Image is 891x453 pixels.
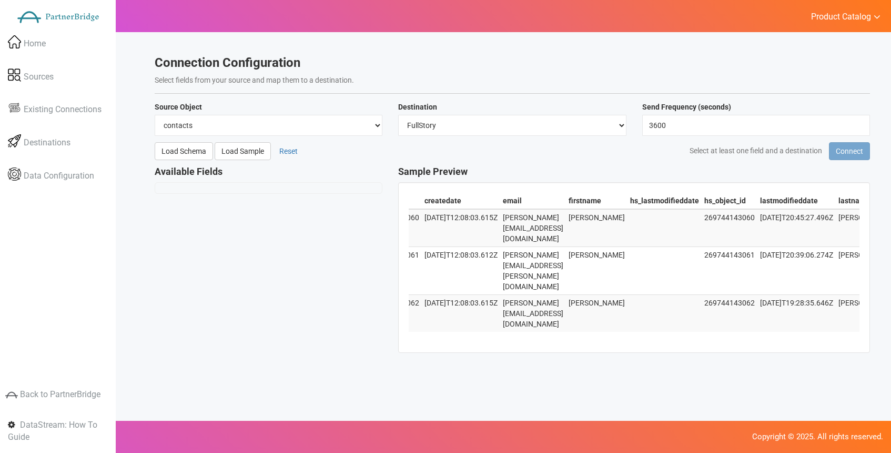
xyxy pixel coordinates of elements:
[24,137,70,149] span: Destinations
[500,193,566,209] th: email
[566,295,627,332] td: [PERSON_NAME]
[690,146,822,155] span: Select at least one field and a destination
[422,209,500,247] td: [DATE]T12:08:03.615Z
[829,142,870,160] button: Connect
[500,295,566,332] td: [PERSON_NAME][EMAIL_ADDRESS][DOMAIN_NAME]
[702,247,757,295] td: 269744143061
[566,209,627,247] td: [PERSON_NAME]
[500,209,566,247] td: [PERSON_NAME][EMAIL_ADDRESS][DOMAIN_NAME]
[757,247,836,295] td: [DATE]T20:39:06.274Z
[757,295,836,332] td: [DATE]T19:28:35.646Z
[155,142,213,160] button: Load Schema
[155,75,870,85] p: Select fields from your source and map them to a destination.
[398,166,870,177] h4: Sample Preview
[627,193,702,209] th: hs_lastmodifieddate
[702,193,757,209] th: hs_object_id
[24,170,94,182] span: Data Configuration
[24,71,54,83] span: Sources
[24,104,102,116] span: Existing Connections
[422,193,500,209] th: createdate
[702,295,757,332] td: 269744143062
[811,12,871,22] span: Product Catalog
[757,209,836,247] td: [DATE]T20:45:27.496Z
[757,193,836,209] th: lastmodifieddate
[272,142,305,160] button: Reset
[566,247,627,295] td: [PERSON_NAME]
[398,102,437,112] label: Destination
[642,102,731,112] label: Send Frequency (seconds)
[24,37,46,50] span: Home
[8,431,883,442] p: Copyright © 2025. All rights reserved.
[702,209,757,247] td: 269744143060
[799,9,880,23] a: Product Catalog
[155,56,870,70] h3: Connection Configuration
[500,247,566,295] td: [PERSON_NAME][EMAIL_ADDRESS][PERSON_NAME][DOMAIN_NAME]
[20,390,100,400] span: Back to PartnerBridge
[8,420,97,442] span: DataStream: How To Guide
[215,142,271,160] button: Load Sample
[5,389,18,401] img: greyIcon.png
[422,247,500,295] td: [DATE]T12:08:03.612Z
[566,193,627,209] th: firstname
[422,295,500,332] td: [DATE]T12:08:03.615Z
[155,166,382,177] h4: Available Fields
[155,102,202,112] label: Source Object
